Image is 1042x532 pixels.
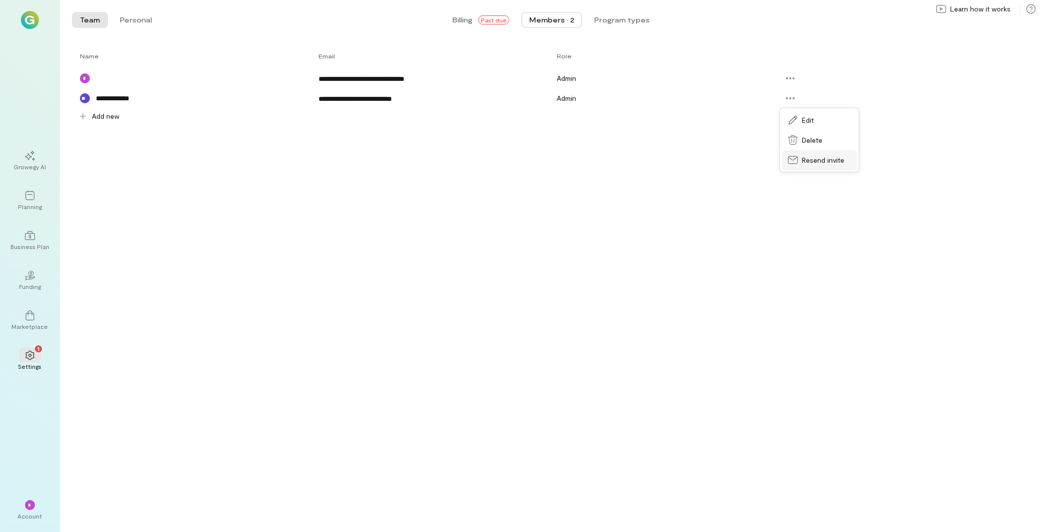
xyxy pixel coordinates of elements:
[12,143,48,179] a: Growegy AI
[782,110,857,130] a: Edit
[72,12,108,28] button: Team
[19,282,41,290] div: Funding
[12,342,48,378] a: Settings
[12,183,48,219] a: Planning
[112,12,160,28] button: Personal
[10,243,49,251] div: Business Plan
[586,12,658,28] button: Program types
[18,203,42,211] div: Planning
[521,12,582,28] button: Members · 2
[12,322,48,330] div: Marketplace
[12,263,48,298] a: Funding
[529,15,574,25] div: Members · 2
[557,94,576,102] span: Admin
[80,52,99,60] span: Name
[478,15,509,24] span: Past due
[18,362,42,370] div: Settings
[782,130,857,150] a: Delete
[802,115,851,125] span: Edit
[452,15,472,25] span: Billing
[12,302,48,338] a: Marketplace
[12,223,48,259] a: Business Plan
[444,12,517,28] button: BillingPast due
[18,512,42,520] div: Account
[802,135,851,145] span: Delete
[319,52,557,60] div: Toggle SortBy
[92,111,119,121] span: Add new
[319,52,335,60] span: Email
[557,52,572,59] span: Role
[14,163,46,171] div: Growegy AI
[782,150,857,170] a: Resend invite
[557,74,576,82] span: Admin
[80,52,319,60] div: Toggle SortBy
[802,155,851,165] span: Resend invite
[37,344,39,353] span: 1
[950,4,1011,14] span: Learn how it works
[12,492,48,528] div: *Account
